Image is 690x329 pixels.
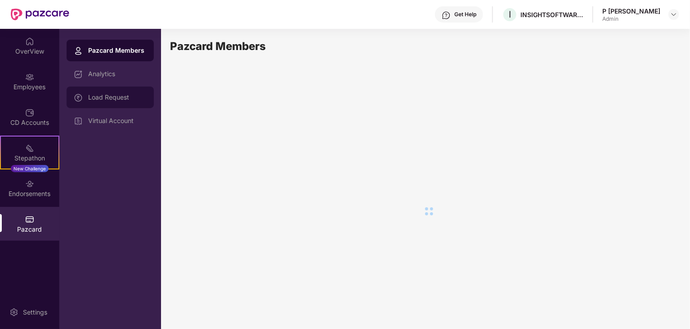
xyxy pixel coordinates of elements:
img: svg+xml;base64,PHN2ZyBpZD0iRGFzaGJvYXJkIiB4bWxucz0iaHR0cDovL3d3dy53My5vcmcvMjAwMC9zdmciIHdpZHRoPS... [74,70,83,79]
div: Stepathon [1,154,58,163]
div: P [PERSON_NAME] [602,7,660,15]
img: New Pazcare Logo [11,9,69,20]
img: svg+xml;base64,PHN2ZyBpZD0iRW1wbG95ZWVzIiB4bWxucz0iaHR0cDovL3d3dy53My5vcmcvMjAwMC9zdmciIHdpZHRoPS... [25,73,34,82]
img: svg+xml;base64,PHN2ZyBpZD0iTG9hZF9SZXF1ZXN0IiBkYXRhLW5hbWU9IkxvYWQgUmVxdWVzdCIgeG1sbnM9Imh0dHA6Ly... [74,93,83,102]
img: svg+xml;base64,PHN2ZyBpZD0iSGVscC0zMngzMiIgeG1sbnM9Imh0dHA6Ly93d3cudzMub3JnLzIwMDAvc3ZnIiB3aWR0aD... [442,11,451,20]
div: New Challenge [11,165,49,172]
div: Virtual Account [88,117,147,124]
div: Load Request [88,94,147,101]
img: svg+xml;base64,PHN2ZyBpZD0iRW5kb3JzZW1lbnRzIiB4bWxucz0iaHR0cDovL3d3dy53My5vcmcvMjAwMC9zdmciIHdpZH... [25,179,34,188]
div: INSIGHTSOFTWARE INTERNATIONAL PRIVATE LIMITED [520,10,583,19]
img: svg+xml;base64,PHN2ZyBpZD0iU2V0dGluZy0yMHgyMCIgeG1sbnM9Imh0dHA6Ly93d3cudzMub3JnLzIwMDAvc3ZnIiB3aW... [9,308,18,317]
span: I [509,9,511,20]
img: svg+xml;base64,PHN2ZyBpZD0iQ0RfQWNjb3VudHMiIGRhdGEtbmFtZT0iQ0QgQWNjb3VudHMiIHhtbG5zPSJodHRwOi8vd3... [25,108,34,117]
img: svg+xml;base64,PHN2ZyBpZD0iUGF6Y2FyZCIgeG1sbnM9Imh0dHA6Ly93d3cudzMub3JnLzIwMDAvc3ZnIiB3aWR0aD0iMj... [25,215,34,224]
span: Pazcard Members [170,40,266,53]
img: svg+xml;base64,PHN2ZyB4bWxucz0iaHR0cDovL3d3dy53My5vcmcvMjAwMC9zdmciIHdpZHRoPSIyMSIgaGVpZ2h0PSIyMC... [25,144,34,153]
div: Settings [20,308,50,317]
div: Get Help [454,11,476,18]
img: svg+xml;base64,PHN2ZyBpZD0iSG9tZSIgeG1sbnM9Imh0dHA6Ly93d3cudzMub3JnLzIwMDAvc3ZnIiB3aWR0aD0iMjAiIG... [25,37,34,46]
img: svg+xml;base64,PHN2ZyBpZD0iRHJvcGRvd24tMzJ4MzIiIHhtbG5zPSJodHRwOi8vd3d3LnczLm9yZy8yMDAwL3N2ZyIgd2... [670,11,677,18]
div: Analytics [88,70,147,78]
img: svg+xml;base64,PHN2ZyBpZD0iVmlydHVhbF9BY2NvdW50IiBkYXRhLW5hbWU9IlZpcnR1YWwgQWNjb3VudCIgeG1sbnM9Im... [74,117,83,126]
div: Admin [602,15,660,23]
div: Pazcard Members [88,46,147,55]
img: svg+xml;base64,PHN2ZyBpZD0iUHJvZmlsZSIgeG1sbnM9Imh0dHA6Ly93d3cudzMub3JnLzIwMDAvc3ZnIiB3aWR0aD0iMj... [74,46,83,55]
